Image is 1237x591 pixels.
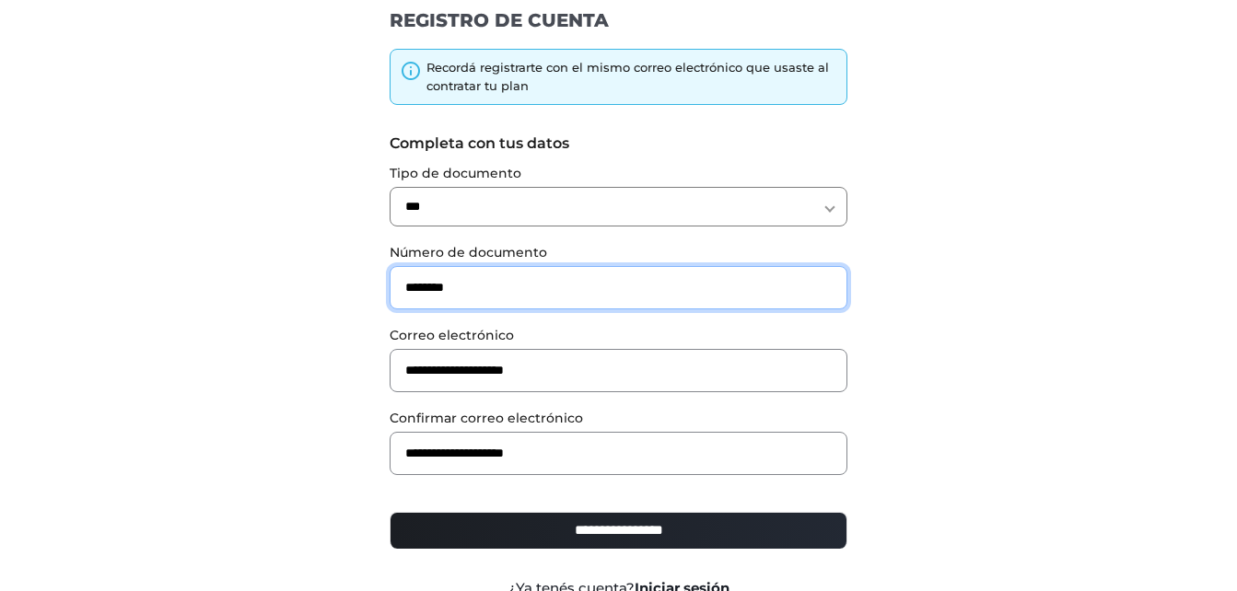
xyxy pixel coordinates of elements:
h1: REGISTRO DE CUENTA [390,8,847,32]
label: Completa con tus datos [390,133,847,155]
div: Recordá registrarte con el mismo correo electrónico que usaste al contratar tu plan [426,59,837,95]
label: Número de documento [390,243,847,262]
label: Confirmar correo electrónico [390,409,847,428]
label: Correo electrónico [390,326,847,345]
label: Tipo de documento [390,164,847,183]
